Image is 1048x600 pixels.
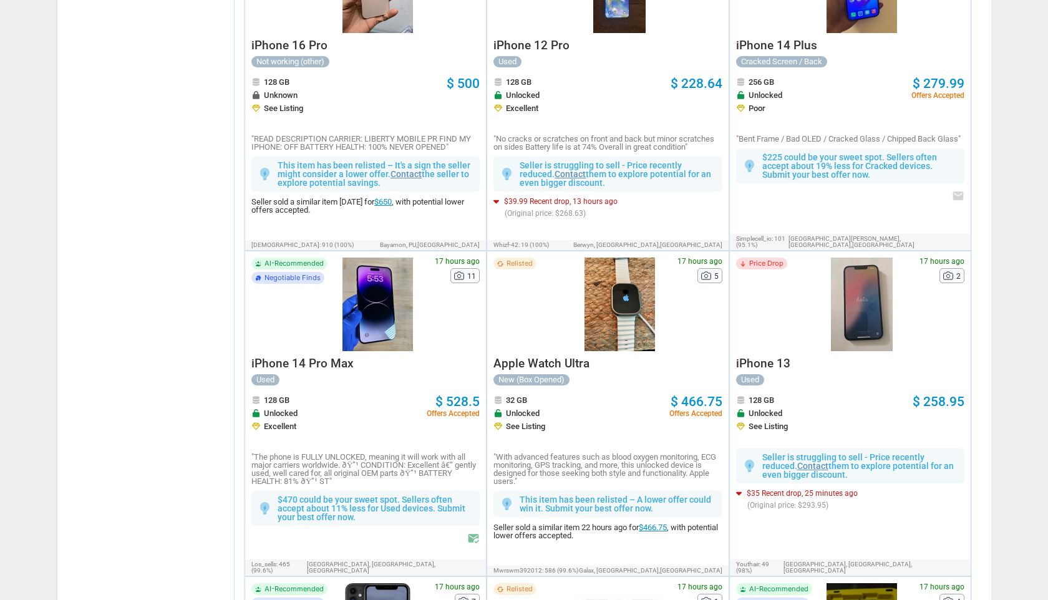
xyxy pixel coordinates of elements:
[278,161,473,187] p: This item has been relisted – It's a sign the seller might consider a lower offer. the seller to ...
[506,104,538,112] span: Excellent
[264,409,298,417] span: Unlocked
[747,501,828,509] span: (Original price: $293.95)
[493,135,722,151] p: "No cracks or scratches on front and back but minor scratches on sides Battery life is at 74% Ove...
[579,568,722,574] span: Galax, [GEOGRAPHIC_DATA],[GEOGRAPHIC_DATA]
[251,561,290,574] span: 465 (99.6%)
[573,242,722,248] span: Berwyn, [GEOGRAPHIC_DATA],[GEOGRAPHIC_DATA]
[747,490,858,497] span: $35 Recent drop, 25 minutes ago
[507,260,533,267] span: Relisted
[671,395,722,409] a: $ 466.75
[505,210,586,217] span: (Original price: $268.63)
[736,38,817,52] span: iPhone 14 Plus
[749,91,782,99] span: Unlocked
[380,242,480,248] span: Bayamon, PU,[GEOGRAPHIC_DATA]
[913,76,964,91] span: $ 279.99
[677,583,722,591] span: 17 hours ago
[391,169,422,179] a: Contact
[493,374,570,385] div: New (Box Opened)
[784,561,964,574] span: [GEOGRAPHIC_DATA], [GEOGRAPHIC_DATA],[GEOGRAPHIC_DATA]
[322,241,354,248] span: 910 (100%)
[736,356,790,370] span: iPhone 13
[762,153,958,179] p: $225 could be your sweet spot. Sellers often accept about 19% less for Cracked devices. Submit yo...
[521,241,549,248] span: 19 (100%)
[762,453,958,479] p: Seller is struggling to sell - Price recently reduced. them to explore potential for an even bigg...
[952,190,964,202] i: email
[493,42,570,51] a: iPhone 12 Pro
[797,461,828,471] a: Contact
[520,161,716,187] p: Seller is struggling to sell - Price recently reduced. them to explore potential for an even bigg...
[913,395,964,409] a: $ 258.95
[749,260,784,267] span: Price Drop
[749,104,765,112] span: Poor
[264,78,289,86] span: 128 GB
[251,135,480,151] p: "READ DESCRIPTION CARRIER: LIBERTY MOBILE PR FIND MY IPHONE: OFF BATTERY HEALTH: 100% NEVER OPENED"
[671,76,722,91] span: $ 228.64
[749,422,788,430] span: See Listing
[736,360,790,369] a: iPhone 13
[251,374,279,385] div: Used
[736,561,769,574] span: 49 (98%)
[677,258,722,265] span: 17 hours ago
[493,453,722,485] p: "With advanced features such as blood oxygen monitoring, ECG monitoring, GPS tracking, and more, ...
[919,583,964,591] span: 17 hours ago
[749,409,782,417] span: Unlocked
[913,77,964,90] a: $ 279.99
[506,422,545,430] span: See Listing
[435,583,480,591] span: 17 hours ago
[749,396,774,404] span: 128 GB
[749,78,774,86] span: 256 GB
[251,241,321,248] span: [DEMOGRAPHIC_DATA]:
[251,561,278,568] span: los_sells:
[736,56,827,67] div: Cracked Screen / Back
[493,567,543,574] span: mwrswm392012:
[264,260,324,267] span: AI-Recommended
[264,274,321,281] span: Negotiable Finds
[493,523,722,540] div: Seller sold a similar item 22 hours ago for , with potential lower offers accepted.
[251,42,327,51] a: iPhone 16 Pro
[251,453,480,485] p: "The phone is FULLY UNLOCKED, meaning it will work with all major carriers worldwide. ðŸ”¹ CONDIT...
[435,395,480,409] a: $ 528.5
[714,273,719,280] span: 5
[507,586,533,593] span: Relisted
[251,356,354,370] span: iPhone 14 Pro Max
[913,394,964,409] span: $ 258.95
[919,258,964,265] span: 17 hours ago
[278,495,473,521] p: $470 could be your sweet spot. Sellers often accept about 11% less for Used devices. Submit your ...
[251,38,327,52] span: iPhone 16 Pro
[520,495,716,513] p: This item has been relisted – A lower offer could win it. Submit your best offer now.
[264,586,324,593] span: AI-Recommended
[545,567,578,574] span: 586 (99.6%)
[493,38,570,52] span: iPhone 12 Pro
[736,235,773,242] span: simplecell_io:
[493,241,520,248] span: whizf-42:
[506,78,531,86] span: 128 GB
[447,76,480,91] span: $ 500
[671,77,722,90] a: $ 228.64
[264,91,298,99] span: Unknown
[493,56,522,67] div: Used
[493,356,589,370] span: Apple Watch Ultra
[427,410,480,417] span: Offers Accepted
[555,169,586,179] a: Contact
[467,273,476,280] span: 11
[264,396,289,404] span: 128 GB
[435,394,480,409] span: $ 528.5
[264,422,296,430] span: Excellent
[374,197,392,206] a: $650
[736,561,760,568] span: youthair:
[736,42,817,51] a: iPhone 14 Plus
[911,92,964,99] span: Offers Accepted
[956,273,961,280] span: 2
[506,91,540,99] span: Unlocked
[506,396,527,404] span: 32 GB
[736,135,964,143] p: "Bent Frame / Bad OLED / Cracked Glass / Chipped Back Glass"
[504,198,618,205] span: $39.99 Recent drop, 13 hours ago
[736,235,785,248] span: 101 (95.1%)
[736,374,764,385] div: Used
[639,523,667,532] a: $466.75
[788,236,964,248] span: [GEOGRAPHIC_DATA][PERSON_NAME], [GEOGRAPHIC_DATA],[GEOGRAPHIC_DATA]
[251,56,329,67] div: Not working (other)
[493,360,589,369] a: Apple Watch Ultra
[251,360,354,369] a: iPhone 14 Pro Max
[307,561,480,574] span: [GEOGRAPHIC_DATA], [GEOGRAPHIC_DATA],[GEOGRAPHIC_DATA]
